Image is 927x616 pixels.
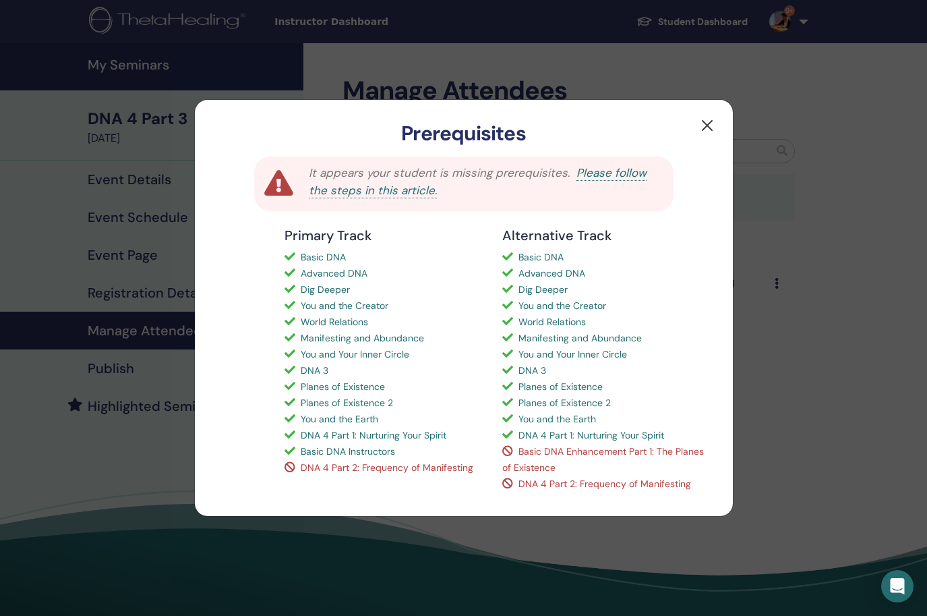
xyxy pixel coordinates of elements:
[301,283,350,296] span: Dig Deeper
[881,570,914,603] div: Open Intercom Messenger
[301,348,409,360] span: You and Your Inner Circle
[518,364,546,376] span: DNA 3
[216,121,711,146] h3: Prerequisites
[518,478,691,490] span: DNA 4 Part 2: Frequency of Manifesting
[518,300,606,312] span: You and the Creator
[518,413,596,425] span: You and the Earth
[518,348,627,360] span: You and Your Inner Circle
[301,413,378,425] span: You and the Earth
[518,251,564,263] span: Basic DNA
[301,429,446,441] span: DNA 4 Part 1: Nurturing Your Spirit
[518,267,585,279] span: Advanced DNA
[309,165,570,180] span: It appears your student is missing prerequisites.
[301,381,385,393] span: Planes of Existence
[301,316,368,328] span: World Relations
[518,316,586,328] span: World Relations
[518,381,603,393] span: Planes of Existence
[301,445,395,457] span: Basic DNA Instructors
[285,227,486,244] h4: Primary Track
[309,165,647,198] a: Please follow the steps in this article.
[301,461,473,474] span: DNA 4 Part 2: Frequency of Manifesting
[502,445,704,474] span: Basic DNA Enhancement Part 1: The Planes of Existence
[301,300,388,312] span: You and the Creator
[518,283,568,296] span: Dig Deeper
[518,429,664,441] span: DNA 4 Part 1: Nurturing Your Spirit
[301,332,424,344] span: Manifesting and Abundance
[502,227,704,244] h4: Alternative Track
[301,397,393,409] span: Planes of Existence 2
[518,332,642,344] span: Manifesting and Abundance
[301,251,346,263] span: Basic DNA
[518,397,611,409] span: Planes of Existence 2
[301,364,328,376] span: DNA 3
[301,267,367,279] span: Advanced DNA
